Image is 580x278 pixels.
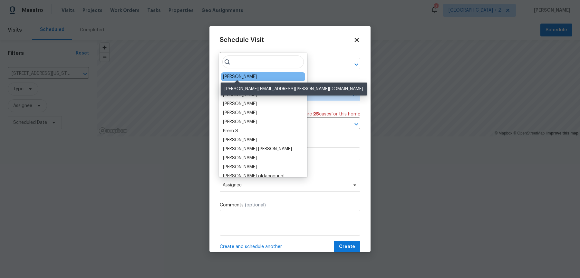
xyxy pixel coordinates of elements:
[223,101,257,107] div: [PERSON_NAME]
[334,241,360,253] button: Create
[245,203,266,207] span: (optional)
[223,128,238,134] div: Prem S
[223,146,292,152] div: [PERSON_NAME] [PERSON_NAME]
[223,183,349,188] span: Assignee
[223,74,257,80] div: [PERSON_NAME]
[221,83,367,95] div: [PERSON_NAME][EMAIL_ADDRESS][PERSON_NAME][DOMAIN_NAME]
[352,120,361,129] button: Open
[223,164,257,170] div: [PERSON_NAME]
[223,110,257,116] div: [PERSON_NAME]
[220,51,360,58] label: Home
[220,37,264,43] span: Schedule Visit
[223,155,257,161] div: [PERSON_NAME]
[223,137,257,143] div: [PERSON_NAME]
[293,111,360,117] span: There are case s for this home
[352,60,361,69] button: Open
[220,202,360,208] label: Comments
[353,36,360,44] span: Close
[223,119,257,125] div: [PERSON_NAME]
[313,112,319,116] span: 25
[220,243,282,250] span: Create and schedule another
[339,243,355,251] span: Create
[223,173,285,179] div: [PERSON_NAME] oldaccouunt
